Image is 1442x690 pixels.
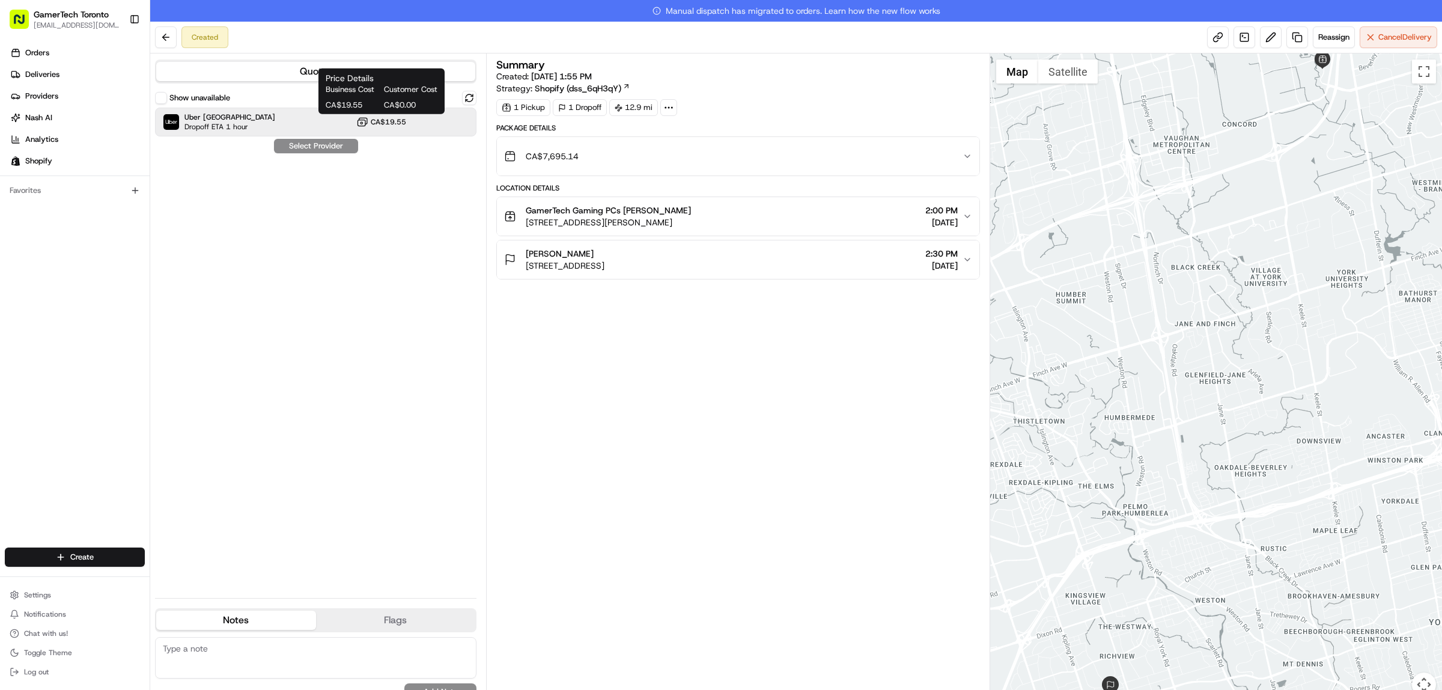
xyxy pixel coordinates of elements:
a: Shopify [5,151,150,171]
img: Grace Nketiah [12,207,31,227]
span: Knowledge Base [24,269,92,281]
span: [PERSON_NAME] [37,219,97,228]
a: 💻API Documentation [97,264,198,285]
span: Deliveries [25,69,59,80]
span: Nash AI [25,112,52,123]
span: Reassign [1318,32,1349,43]
h1: Price Details [326,72,437,84]
span: 2:30 PM [925,248,958,260]
div: Favorites [5,181,145,200]
span: Chat with us! [24,629,68,638]
a: Shopify (dss_6qH3qY) [535,82,630,94]
span: Manual dispatch has migrated to orders. Learn how the new flow works [653,5,940,17]
button: GamerTech Toronto [34,8,109,20]
p: Welcome 👋 [12,48,219,67]
span: API Documentation [114,269,193,281]
span: CA$19.55 [371,117,406,127]
button: Settings [5,587,145,603]
span: Toggle Theme [24,648,72,658]
div: 12.9 mi [609,99,658,116]
span: [DATE] [925,260,958,272]
span: Pylon [120,298,145,307]
a: Analytics [5,130,150,149]
span: CA$19.55 [326,100,379,111]
span: • [100,219,104,228]
span: [DATE] [106,219,131,228]
span: • [100,186,104,196]
button: Flags [316,611,476,630]
div: 1 Dropoff [553,99,607,116]
div: 1 Pickup [496,99,550,116]
button: [PERSON_NAME][STREET_ADDRESS]2:30 PM[DATE] [497,240,979,279]
label: Show unavailable [169,93,230,103]
a: 📗Knowledge Base [7,264,97,285]
button: Log out [5,664,145,680]
span: Orders [25,47,49,58]
a: Providers [5,87,150,106]
img: Nash [12,12,36,36]
div: 📗 [12,270,22,279]
button: GamerTech Gaming PCs [PERSON_NAME][STREET_ADDRESS][PERSON_NAME]2:00 PM[DATE] [497,197,979,236]
input: Clear [31,78,198,90]
img: 1736555255976-a54dd68f-1ca7-489b-9aae-adbdc363a1c4 [24,187,34,197]
h3: Summary [496,60,545,70]
span: [PERSON_NAME] [526,248,594,260]
span: [DATE] 1:55 PM [531,71,592,82]
div: Strategy: [496,82,630,94]
span: Settings [24,590,51,600]
img: 1736555255976-a54dd68f-1ca7-489b-9aae-adbdc363a1c4 [12,115,34,136]
span: Providers [25,91,58,102]
span: Create [70,552,94,563]
span: Log out [24,667,49,677]
a: Powered byPylon [85,298,145,307]
button: Start new chat [204,118,219,133]
span: Shopify (dss_6qH3qY) [535,82,621,94]
button: Show satellite imagery [1038,60,1098,84]
span: GamerTech Gaming PCs [PERSON_NAME] [526,204,691,216]
span: Uber [GEOGRAPHIC_DATA] [184,112,275,122]
a: Nash AI [5,108,150,127]
button: GamerTech Toronto[EMAIL_ADDRESS][DOMAIN_NAME] [5,5,124,34]
button: Chat with us! [5,625,145,642]
button: Quotes [156,62,475,81]
button: Notes [156,611,316,630]
button: See all [186,154,219,168]
span: [STREET_ADDRESS] [526,260,604,272]
span: [PERSON_NAME] [37,186,97,196]
span: Dropoff ETA 1 hour [184,122,269,132]
a: Deliveries [5,65,150,84]
button: Toggle fullscreen view [1412,60,1436,84]
span: CA$0.00 [384,100,437,111]
span: [DATE] [106,186,131,196]
span: [STREET_ADDRESS][PERSON_NAME] [526,216,691,228]
button: CA$7,695.14 [497,137,979,176]
span: Cancel Delivery [1378,32,1432,43]
button: Create [5,548,145,567]
span: 2:00 PM [925,204,958,216]
span: CA$7,695.14 [526,150,579,162]
div: Location Details [496,183,980,193]
span: Business Cost [326,84,379,95]
div: Start new chat [54,115,197,127]
a: Orders [5,43,150,63]
span: Shopify [25,156,52,166]
button: Toggle Theme [5,644,145,661]
span: Notifications [24,609,66,619]
span: [DATE] [925,216,958,228]
img: Shopify logo [11,156,20,166]
img: Uber Canada [163,114,179,130]
button: CA$19.55 [356,116,406,128]
button: CancelDelivery [1360,26,1437,48]
div: 💻 [102,270,111,279]
span: Customer Cost [384,84,437,95]
div: Past conversations [12,156,77,166]
button: Notifications [5,606,145,623]
img: 1736555255976-a54dd68f-1ca7-489b-9aae-adbdc363a1c4 [24,219,34,229]
span: Analytics [25,134,58,145]
img: Brigitte Vinadas [12,175,31,194]
button: [EMAIL_ADDRESS][DOMAIN_NAME] [34,20,120,30]
div: We're available if you need us! [54,127,165,136]
img: 8016278978528_b943e370aa5ada12b00a_72.png [25,115,47,136]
